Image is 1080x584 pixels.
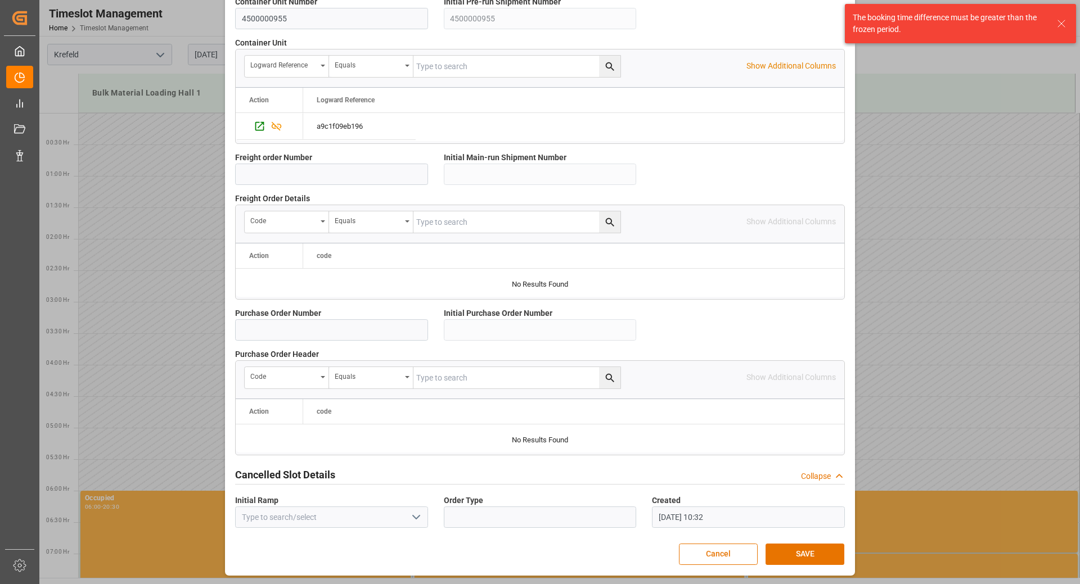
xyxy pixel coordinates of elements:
div: a9c1f09eb196 [303,113,416,139]
span: code [317,408,331,415]
p: Show Additional Columns [746,60,836,72]
span: Freight order Number [235,152,312,164]
button: search button [599,367,620,388]
button: open menu [245,367,329,388]
div: Action [249,408,269,415]
span: code [317,252,331,260]
div: Equals [335,369,401,382]
div: The booking time difference must be greater than the frozen period. [853,12,1046,35]
button: open menu [329,211,413,233]
span: Initial Purchase Order Number [444,307,552,319]
div: Equals [335,57,401,70]
button: search button [599,211,620,233]
input: Type to search [413,211,620,233]
input: Type to search [413,56,620,77]
button: open menu [245,211,329,233]
div: Press SPACE to select this row. [303,113,416,140]
span: Order Type [444,495,483,506]
div: Logward Reference [250,57,317,70]
h2: Cancelled Slot Details [235,467,335,482]
button: search button [599,56,620,77]
button: open menu [245,56,329,77]
span: Initial Ramp [235,495,278,506]
div: Action [249,252,269,260]
input: Type to search [413,367,620,388]
span: Initial Main-run Shipment Number [444,152,566,164]
span: Purchase Order Header [235,348,319,360]
div: code [250,213,317,226]
div: Equals [335,213,401,226]
div: Press SPACE to select this row. [236,113,303,140]
div: Action [249,96,269,104]
button: open menu [329,367,413,388]
button: open menu [329,56,413,77]
button: Cancel [679,544,758,565]
span: Logward Reference [317,96,375,104]
input: DD.MM.YYYY HH:MM [652,506,845,528]
span: Freight Order Details [235,193,310,205]
div: Collapse [801,470,831,482]
button: SAVE [766,544,844,565]
div: code [250,369,317,382]
span: Created [652,495,681,506]
button: open menu [407,509,424,526]
input: Type to search/select [235,506,428,528]
span: Container Unit [235,37,287,49]
span: Purchase Order Number [235,307,321,319]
